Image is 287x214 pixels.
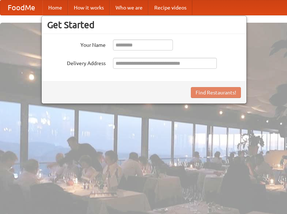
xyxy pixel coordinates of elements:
[110,0,148,15] a: Who we are
[47,58,106,67] label: Delivery Address
[68,0,110,15] a: How it works
[148,0,192,15] a: Recipe videos
[0,0,42,15] a: FoodMe
[47,40,106,49] label: Your Name
[191,87,241,98] button: Find Restaurants!
[47,19,241,30] h3: Get Started
[42,0,68,15] a: Home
